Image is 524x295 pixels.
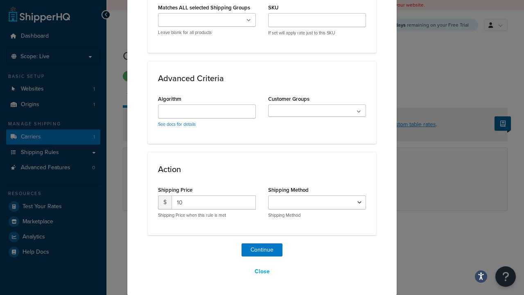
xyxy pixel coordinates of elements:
p: Shipping Price when this rule is met [158,212,256,218]
label: Shipping Method [268,187,309,193]
label: Matches ALL selected Shipping Groups [158,5,250,11]
h3: Advanced Criteria [158,74,366,83]
button: Close [249,265,275,279]
h3: Action [158,165,366,174]
a: See docs for details [158,121,196,127]
p: Leave blank for all products [158,29,256,36]
label: Shipping Price [158,187,192,193]
label: SKU [268,5,278,11]
span: $ [158,195,172,209]
label: Algorithm [158,96,181,102]
p: Shipping Method [268,212,366,218]
button: Continue [242,243,282,256]
label: Customer Groups [268,96,309,102]
p: If set will apply rate just to this SKU [268,30,366,36]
